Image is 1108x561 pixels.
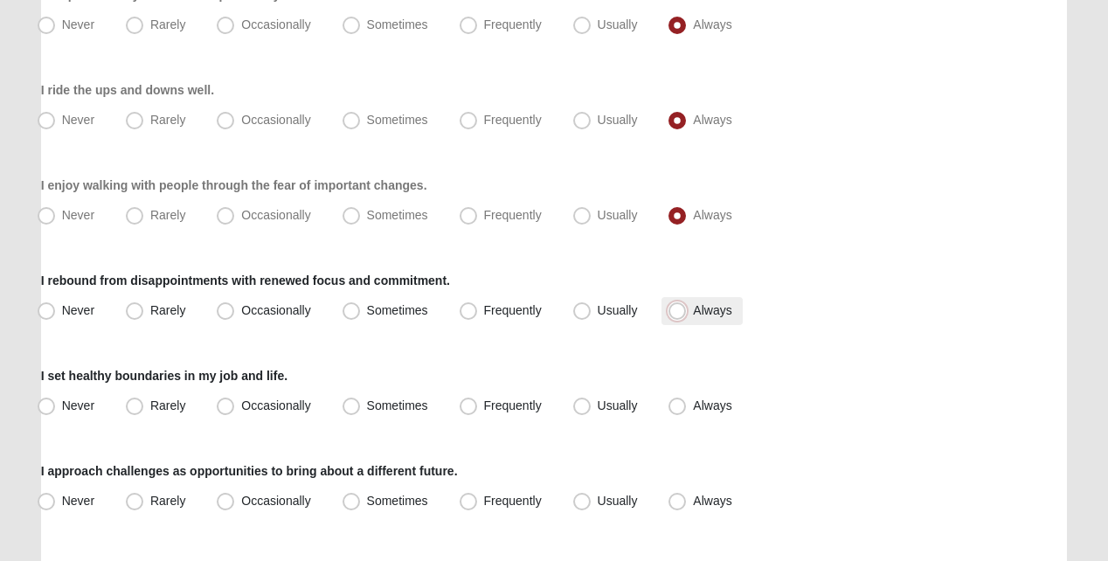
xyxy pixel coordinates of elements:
span: Rarely [150,398,185,412]
span: Sometimes [367,113,428,127]
span: Always [693,208,731,222]
span: Occasionally [241,303,310,317]
span: Occasionally [241,17,310,31]
span: Usually [598,398,638,412]
span: Never [62,208,94,222]
span: Occasionally [241,494,310,508]
span: Frequently [484,17,542,31]
span: Usually [598,303,638,317]
span: Always [693,398,731,412]
span: Occasionally [241,113,310,127]
span: Frequently [484,398,542,412]
span: Rarely [150,17,185,31]
span: Occasionally [241,398,310,412]
span: Frequently [484,208,542,222]
span: Usually [598,17,638,31]
span: Sometimes [367,398,428,412]
span: Rarely [150,494,185,508]
span: Frequently [484,113,542,127]
span: Never [62,113,94,127]
span: Usually [598,494,638,508]
label: I rebound from disappointments with renewed focus and commitment. [41,272,450,289]
span: Usually [598,208,638,222]
span: Sometimes [367,208,428,222]
span: Rarely [150,303,185,317]
label: I set healthy boundaries in my job and life. [41,367,287,384]
span: Never [62,494,94,508]
span: Rarely [150,113,185,127]
span: Occasionally [241,208,310,222]
label: I enjoy walking with people through the fear of important changes. [41,177,427,194]
span: Always [693,494,731,508]
span: Never [62,303,94,317]
span: Frequently [484,494,542,508]
span: Sometimes [367,303,428,317]
span: Never [62,398,94,412]
span: Always [693,303,731,317]
span: Always [693,113,731,127]
span: Frequently [484,303,542,317]
label: I ride the ups and downs well. [41,81,214,99]
span: Always [693,17,731,31]
span: Rarely [150,208,185,222]
span: Usually [598,113,638,127]
span: Sometimes [367,17,428,31]
label: I approach challenges as opportunities to bring about a different future. [41,462,458,480]
span: Sometimes [367,494,428,508]
span: Never [62,17,94,31]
